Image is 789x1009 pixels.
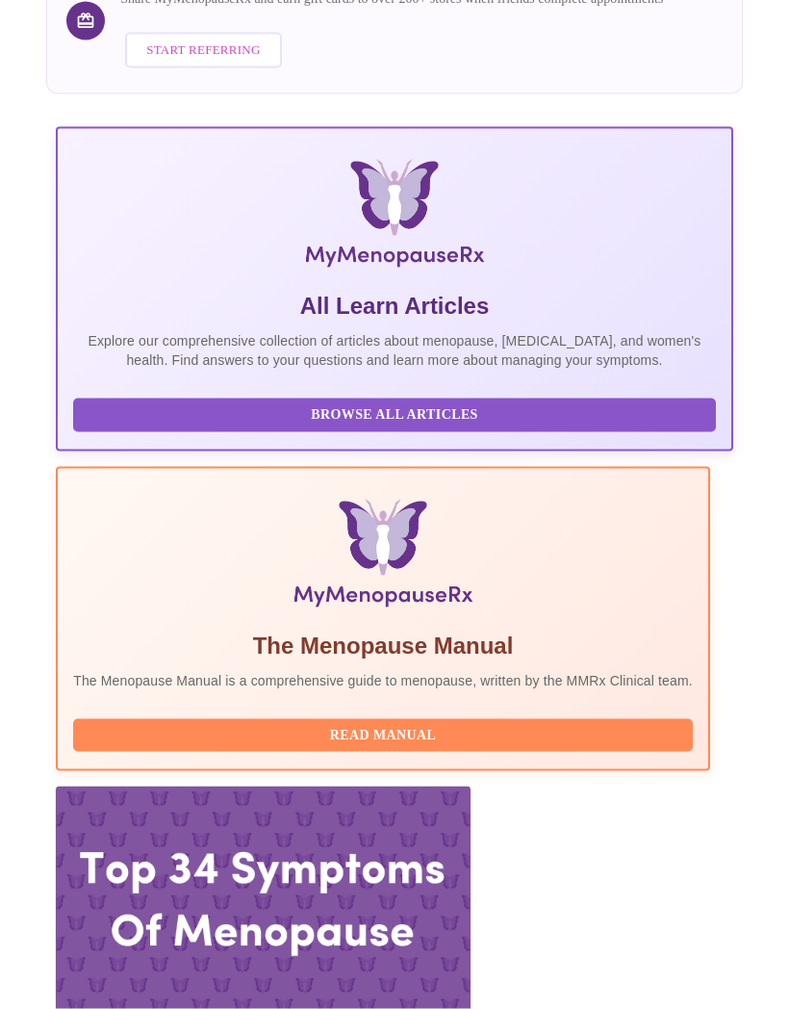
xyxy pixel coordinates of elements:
span: Read Manual [92,724,674,748]
h5: All Learn Articles [73,291,716,322]
p: The Menopause Manual is a comprehensive guide to menopause, written by the MMRx Clinical team. [73,671,693,690]
button: Start Referring [125,33,281,68]
p: Explore our comprehensive collection of articles about menopause, [MEDICAL_DATA], and women's hea... [73,331,716,370]
img: MyMenopauseRx Logo [175,160,614,275]
button: Browse All Articles [73,399,716,432]
h5: The Menopause Manual [73,631,693,661]
a: Read Manual [73,726,698,742]
a: Browse All Articles [73,405,721,422]
img: Menopause Manual [171,500,594,615]
span: Start Referring [146,39,260,62]
button: Read Manual [73,719,693,753]
a: Start Referring [120,23,286,78]
span: Browse All Articles [92,403,697,427]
